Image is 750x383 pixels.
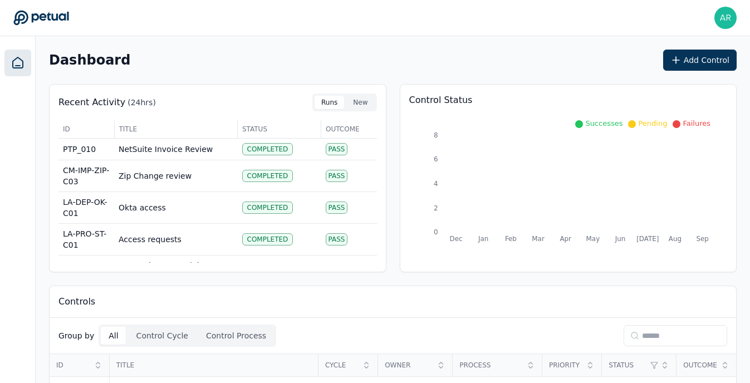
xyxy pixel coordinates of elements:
[242,125,316,134] span: Status
[63,198,107,218] span: LA-DEP-OK-C01
[385,361,433,370] span: Owner
[129,327,196,345] button: Control Cycle
[63,166,109,186] span: CM-IMP-ZIP-C03
[242,143,293,155] div: Completed
[58,96,125,109] p: Recent Activity
[63,261,97,281] span: LA-MON-NS-C01
[114,160,238,192] td: Zip Change review
[669,235,682,243] tspan: Aug
[116,361,311,370] span: Title
[714,7,737,29] img: Abishek Ravi
[58,330,94,341] p: Group by
[119,125,233,134] span: Title
[4,50,31,76] a: Dashboard
[549,361,582,370] span: Priority
[609,361,647,370] span: Status
[532,235,545,243] tspan: Mar
[56,361,90,370] span: ID
[58,295,95,308] p: Controls
[128,97,156,108] p: (24hrs)
[63,145,96,154] span: PTP_010
[114,192,238,224] td: Okta access
[459,361,523,370] span: Process
[409,94,728,107] p: Control Status
[585,119,622,127] span: Successes
[434,204,438,212] tspan: 2
[449,235,462,243] tspan: Dec
[326,202,348,214] div: Pass
[696,235,708,243] tspan: Sep
[326,233,348,245] div: Pass
[242,170,293,182] div: Completed
[63,229,106,249] span: LA-PRO-ST-C01
[13,10,69,26] a: Go to Dashboard
[478,235,488,243] tspan: Jan
[242,202,293,214] div: Completed
[434,228,438,236] tspan: 0
[663,50,737,71] button: Add Control
[326,170,348,182] div: Pass
[346,96,374,109] button: New
[636,235,659,243] tspan: [DATE]
[683,361,717,370] span: Outcome
[114,224,238,256] td: Access requests
[242,233,293,245] div: Completed
[63,125,110,134] span: ID
[315,96,344,109] button: Runs
[114,256,238,287] td: Quarterly access rights management review
[198,327,274,345] button: Control Process
[615,235,626,243] tspan: Jun
[638,119,667,127] span: Pending
[101,327,126,345] button: All
[326,125,372,134] span: Outcome
[326,143,348,155] div: Pass
[325,361,359,370] span: Cycle
[434,155,438,163] tspan: 6
[114,139,238,160] td: NetSuite Invoice Review
[434,180,438,188] tspan: 4
[560,235,571,243] tspan: Apr
[505,235,517,243] tspan: Feb
[683,119,710,127] span: Failures
[586,235,600,243] tspan: May
[434,131,438,139] tspan: 8
[49,52,130,68] h2: Dashboard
